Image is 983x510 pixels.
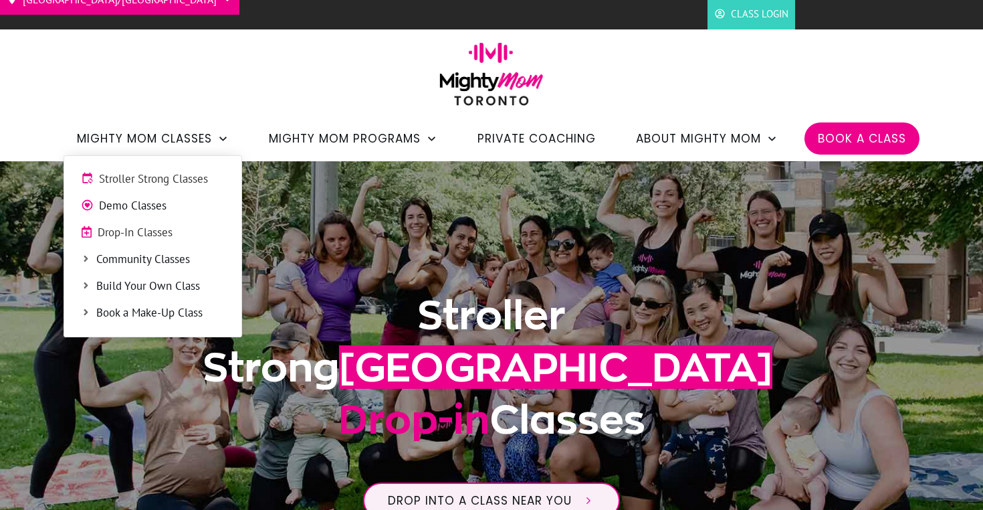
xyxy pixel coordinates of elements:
[98,224,225,242] span: Drop-In Classes
[731,4,788,24] span: Class Login
[71,223,235,243] a: Drop-In Classes
[71,276,235,296] a: Build Your Own Class
[269,127,437,150] a: Mighty Mom Programs
[818,127,906,150] a: Book a Class
[71,250,235,270] a: Community Classes
[714,4,788,24] a: Class Login
[339,345,772,389] span: [GEOGRAPHIC_DATA]
[77,127,229,150] a: Mighty Mom Classes
[71,169,235,189] a: Stroller Strong Classes
[477,127,596,150] a: Private Coaching
[269,127,421,150] span: Mighty Mom Programs
[71,303,235,323] a: Book a Make-Up Class
[338,398,489,441] span: Drop-in
[99,171,225,188] span: Stroller Strong Classes
[96,305,225,322] span: Book a Make-Up Class
[433,42,550,115] img: mightymom-logo-toronto
[636,127,761,150] span: About Mighty Mom
[71,196,235,216] a: Demo Classes
[96,251,225,268] span: Community Classes
[636,127,778,150] a: About Mighty Mom
[96,278,225,295] span: Build Your Own Class
[131,289,852,462] h1: Stroller Strong Classes
[388,493,572,509] span: Drop into a class near you
[99,197,225,215] span: Demo Classes
[77,127,212,150] span: Mighty Mom Classes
